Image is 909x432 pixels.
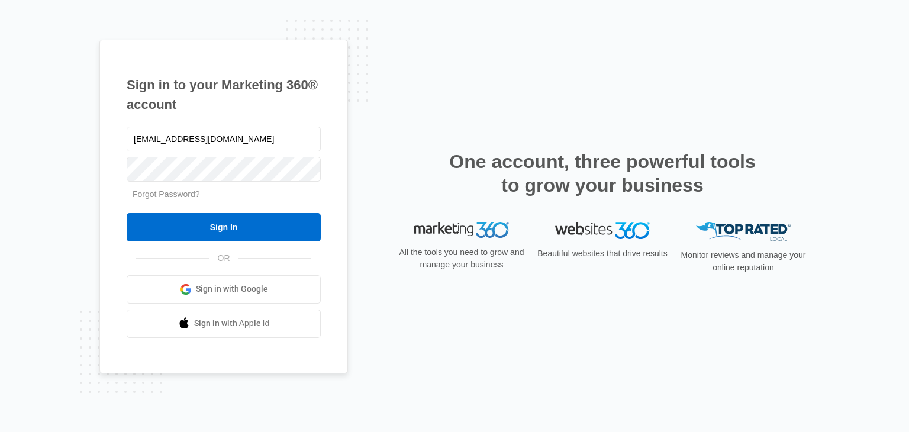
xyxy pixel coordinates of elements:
[536,247,669,260] p: Beautiful websites that drive results
[446,150,759,197] h2: One account, three powerful tools to grow your business
[209,252,238,265] span: OR
[127,213,321,241] input: Sign In
[555,222,650,239] img: Websites 360
[127,127,321,151] input: Email
[414,222,509,238] img: Marketing 360
[677,249,810,274] p: Monitor reviews and manage your online reputation
[127,310,321,338] a: Sign in with Apple Id
[696,222,791,241] img: Top Rated Local
[127,75,321,114] h1: Sign in to your Marketing 360® account
[395,246,528,271] p: All the tools you need to grow and manage your business
[127,275,321,304] a: Sign in with Google
[196,283,268,295] span: Sign in with Google
[194,317,270,330] span: Sign in with Apple Id
[133,189,200,199] a: Forgot Password?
